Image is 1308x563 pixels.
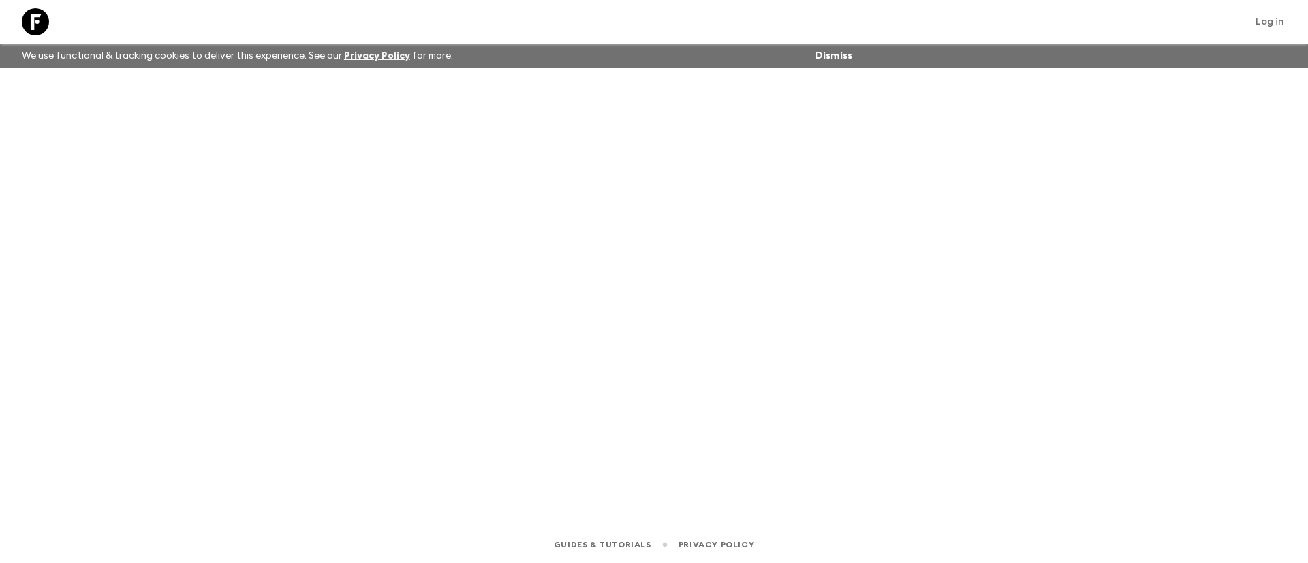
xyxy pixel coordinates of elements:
button: Dismiss [812,46,856,65]
a: Privacy Policy [344,51,410,61]
a: Privacy Policy [679,537,754,552]
p: We use functional & tracking cookies to deliver this experience. See our for more. [16,44,458,68]
a: Log in [1248,12,1292,31]
a: Guides & Tutorials [554,537,651,552]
